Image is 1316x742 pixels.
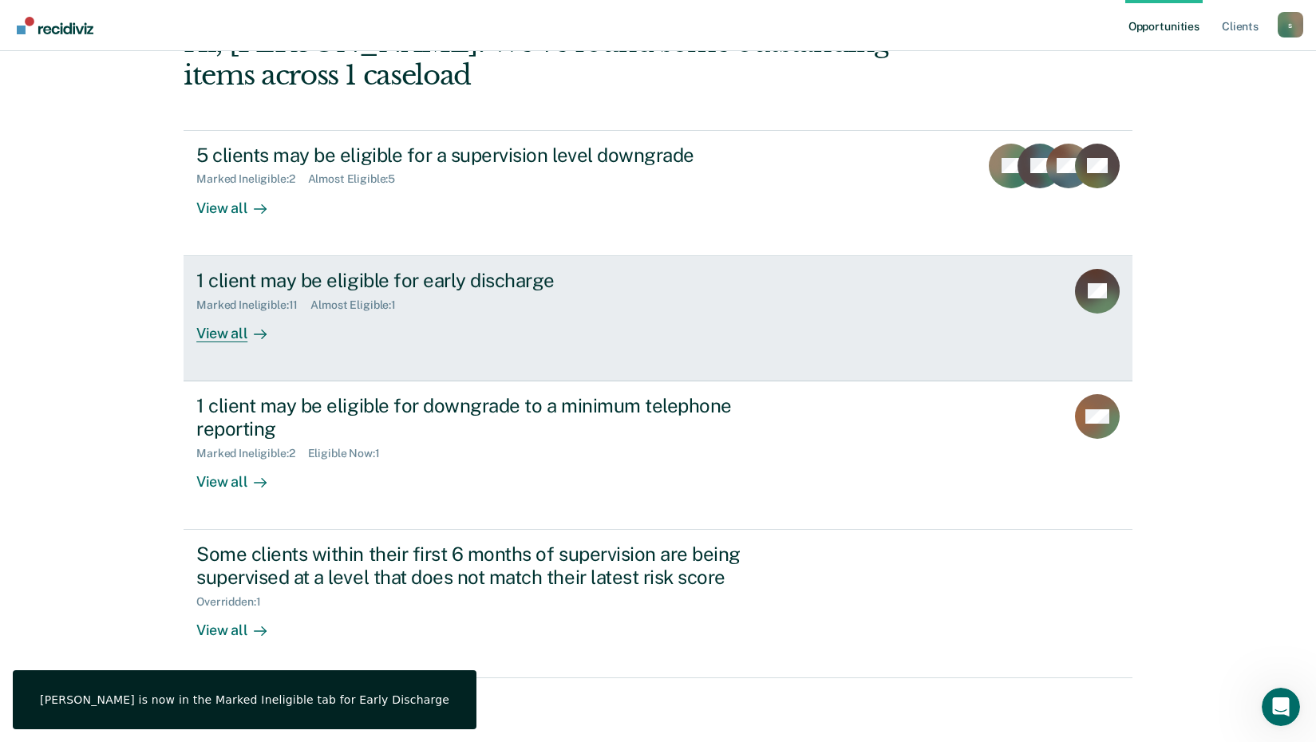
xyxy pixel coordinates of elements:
[184,530,1132,678] a: Some clients within their first 6 months of supervision are being supervised at a level that does...
[308,172,409,186] div: Almost Eligible : 5
[196,311,286,342] div: View all
[196,460,286,491] div: View all
[196,186,286,217] div: View all
[196,144,757,167] div: 5 clients may be eligible for a supervision level downgrade
[196,172,307,186] div: Marked Ineligible : 2
[196,298,310,312] div: Marked Ineligible : 11
[40,693,449,707] div: [PERSON_NAME] is now in the Marked Ineligible tab for Early Discharge
[196,595,273,609] div: Overridden : 1
[1262,688,1300,726] iframe: Intercom live chat
[17,17,93,34] img: Recidiviz
[196,394,757,440] div: 1 client may be eligible for downgrade to a minimum telephone reporting
[184,256,1132,381] a: 1 client may be eligible for early dischargeMarked Ineligible:11Almost Eligible:1View all
[1278,12,1303,37] button: Profile dropdown button
[310,298,409,312] div: Almost Eligible : 1
[184,26,943,92] div: Hi, [PERSON_NAME]. We’ve found some outstanding items across 1 caseload
[1278,12,1303,37] div: s
[184,381,1132,530] a: 1 client may be eligible for downgrade to a minimum telephone reportingMarked Ineligible:2Eligibl...
[196,269,757,292] div: 1 client may be eligible for early discharge
[196,608,286,639] div: View all
[308,447,393,460] div: Eligible Now : 1
[184,130,1132,256] a: 5 clients may be eligible for a supervision level downgradeMarked Ineligible:2Almost Eligible:5Vi...
[196,447,307,460] div: Marked Ineligible : 2
[196,543,757,589] div: Some clients within their first 6 months of supervision are being supervised at a level that does...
